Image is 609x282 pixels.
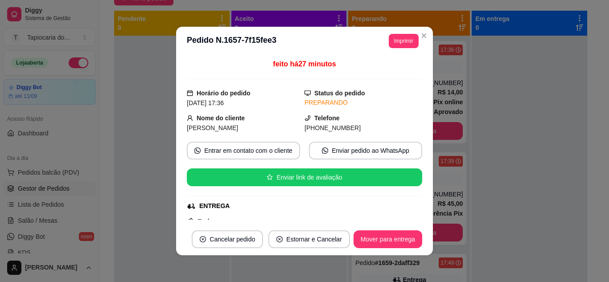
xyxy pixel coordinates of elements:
[314,90,365,97] strong: Status do pedido
[417,29,431,43] button: Close
[187,217,194,225] span: pushpin
[273,60,336,68] span: feito há 27 minutos
[198,218,226,225] strong: Endereço
[194,147,201,154] span: whats-app
[322,147,328,154] span: whats-app
[304,90,311,96] span: desktop
[389,34,419,48] button: Imprimir
[197,114,245,122] strong: Nome do cliente
[187,142,300,159] button: whats-appEntrar em contato com o cliente
[187,168,422,186] button: starEnviar link de avaliação
[276,236,283,242] span: close-circle
[187,99,224,106] span: [DATE] 17:36
[199,201,230,211] div: ENTREGA
[187,34,276,48] h3: Pedido N. 1657-7f15fee3
[354,230,422,248] button: Mover para entrega
[267,174,273,180] span: star
[268,230,350,248] button: close-circleEstornar e Cancelar
[200,236,206,242] span: close-circle
[187,124,238,131] span: [PERSON_NAME]
[304,98,422,107] div: PREPARANDO
[187,115,193,121] span: user
[197,90,251,97] strong: Horário do pedido
[187,90,193,96] span: calendar
[309,142,422,159] button: whats-appEnviar pedido ao WhatsApp
[314,114,340,122] strong: Telefone
[304,115,311,121] span: phone
[192,230,263,248] button: close-circleCancelar pedido
[304,124,361,131] span: [PHONE_NUMBER]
